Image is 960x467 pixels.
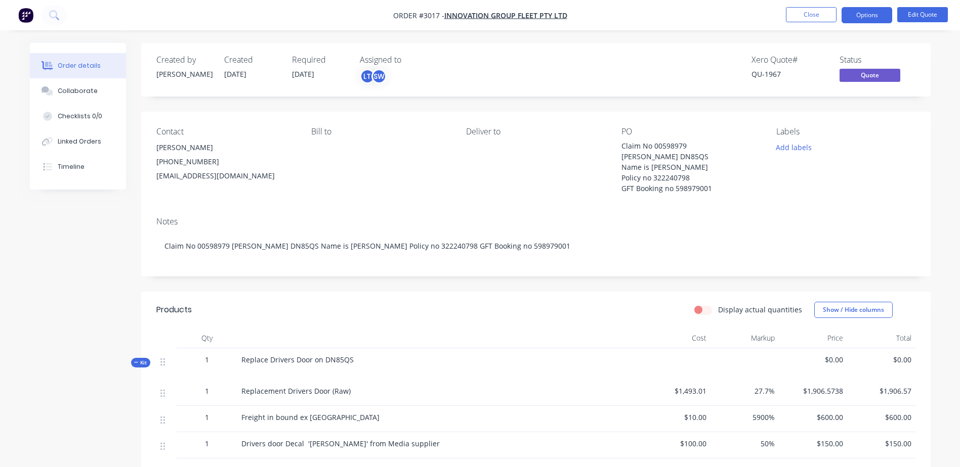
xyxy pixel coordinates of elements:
[360,55,461,65] div: Assigned to
[30,78,126,104] button: Collaborate
[134,359,147,366] span: Kit
[621,127,760,136] div: PO
[58,86,98,96] div: Collaborate
[58,112,102,121] div: Checklists 0/0
[752,55,827,65] div: Xero Quote #
[851,438,911,449] span: $150.00
[783,354,843,365] span: $0.00
[444,11,567,20] a: Innovation Group Fleet Pty Ltd
[715,438,775,449] span: 50%
[897,7,948,22] button: Edit Quote
[711,328,779,348] div: Markup
[205,354,209,365] span: 1
[156,304,192,316] div: Products
[776,127,915,136] div: Labels
[715,412,775,423] span: 5900%
[30,53,126,78] button: Order details
[241,386,351,396] span: Replacement Drivers Door (Raw)
[771,141,817,154] button: Add labels
[783,386,843,396] span: $1,906.5738
[58,162,85,171] div: Timeline
[779,328,847,348] div: Price
[205,412,209,423] span: 1
[646,412,706,423] span: $10.00
[224,69,246,79] span: [DATE]
[30,154,126,179] button: Timeline
[646,438,706,449] span: $100.00
[292,69,314,79] span: [DATE]
[156,169,295,183] div: [EMAIL_ADDRESS][DOMAIN_NAME]
[642,328,711,348] div: Cost
[851,412,911,423] span: $600.00
[58,137,101,146] div: Linked Orders
[131,358,150,367] div: Kit
[205,438,209,449] span: 1
[241,355,354,364] span: Replace Drivers Door on DN85QS
[783,438,843,449] span: $150.00
[224,55,280,65] div: Created
[851,386,911,396] span: $1,906.57
[842,7,892,23] button: Options
[715,386,775,396] span: 27.7%
[783,412,843,423] span: $600.00
[156,141,295,183] div: [PERSON_NAME][PHONE_NUMBER][EMAIL_ADDRESS][DOMAIN_NAME]
[205,386,209,396] span: 1
[177,328,237,348] div: Qty
[30,104,126,129] button: Checklists 0/0
[241,439,440,448] span: Drivers door Decal '[PERSON_NAME]' from Media supplier
[840,55,915,65] div: Status
[840,69,900,81] span: Quote
[371,69,387,84] div: SW
[840,69,900,84] button: Quote
[360,69,375,84] div: LT
[360,69,387,84] button: LTSW
[786,7,837,22] button: Close
[18,8,33,23] img: Factory
[156,69,212,79] div: [PERSON_NAME]
[311,127,450,136] div: Bill to
[393,11,444,20] span: Order #3017 -
[292,55,348,65] div: Required
[156,127,295,136] div: Contact
[621,141,748,194] div: Claim No 00598979 [PERSON_NAME] DN85QS Name is [PERSON_NAME] Policy no 322240798 GFT Booking no 5...
[847,328,915,348] div: Total
[851,354,911,365] span: $0.00
[58,61,101,70] div: Order details
[646,386,706,396] span: $1,493.01
[156,141,295,155] div: [PERSON_NAME]
[156,155,295,169] div: [PHONE_NUMBER]
[156,230,915,261] div: Claim No 00598979 [PERSON_NAME] DN85QS Name is [PERSON_NAME] Policy no 322240798 GFT Booking no 5...
[466,127,605,136] div: Deliver to
[241,412,380,422] span: Freight in bound ex [GEOGRAPHIC_DATA]
[814,302,893,318] button: Show / Hide columns
[156,55,212,65] div: Created by
[752,69,827,79] div: QU-1967
[30,129,126,154] button: Linked Orders
[156,217,915,226] div: Notes
[718,304,802,315] label: Display actual quantities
